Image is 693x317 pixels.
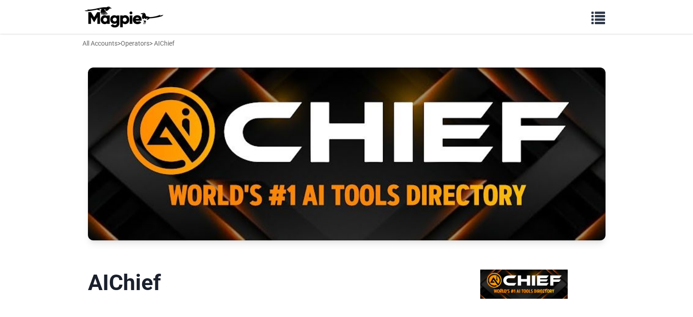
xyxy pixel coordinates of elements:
[82,38,175,48] div: > > AIChief
[88,68,606,240] img: AIChief banner
[82,6,164,28] img: logo-ab69f6fb50320c5b225c76a69d11143b.png
[88,270,428,296] h1: AIChief
[121,40,149,47] a: Operators
[82,40,118,47] a: All Accounts
[480,270,568,299] img: AIChief logo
